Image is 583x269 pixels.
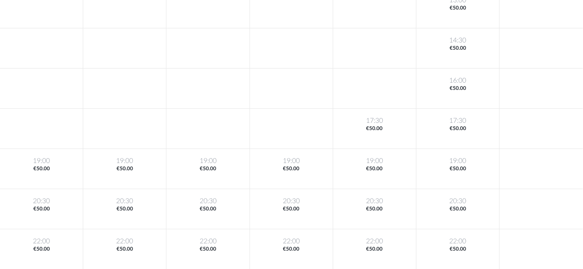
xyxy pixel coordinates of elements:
span: 22:00 [2,237,81,246]
span: €50.00 [335,165,414,173]
span: 19:00 [418,157,498,165]
span: €50.00 [335,125,414,132]
span: €50.00 [85,205,164,213]
span: 22:00 [168,237,248,246]
span: 22:00 [85,237,164,246]
span: €50.00 [2,246,81,253]
span: 22:00 [251,237,331,246]
span: 20:30 [2,197,81,205]
span: €50.00 [2,205,81,213]
span: 14:30 [418,36,498,45]
span: €50.00 [335,205,414,213]
span: 22:00 [418,237,498,246]
span: €50.00 [418,45,498,52]
span: €50.00 [168,165,248,173]
span: €50.00 [85,165,164,173]
span: 22:00 [335,237,414,246]
span: €50.00 [251,165,331,173]
span: 19:00 [85,157,164,165]
span: 20:30 [335,197,414,205]
span: 19:00 [2,157,81,165]
span: 20:30 [418,197,498,205]
span: 17:30 [335,116,414,125]
span: 16:00 [418,76,498,85]
span: €50.00 [168,246,248,253]
span: 17:30 [418,116,498,125]
span: 19:00 [251,157,331,165]
span: 20:30 [168,197,248,205]
span: €50.00 [418,165,498,173]
span: €50.00 [2,165,81,173]
span: €50.00 [251,205,331,213]
span: €50.00 [418,246,498,253]
span: €50.00 [418,85,498,92]
span: 20:30 [85,197,164,205]
span: €50.00 [251,246,331,253]
span: €50.00 [418,5,498,12]
span: €50.00 [335,246,414,253]
span: €50.00 [85,246,164,253]
span: 19:00 [168,157,248,165]
span: €50.00 [168,205,248,213]
span: €50.00 [418,125,498,132]
span: €50.00 [418,205,498,213]
span: 20:30 [251,197,331,205]
span: 19:00 [335,157,414,165]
